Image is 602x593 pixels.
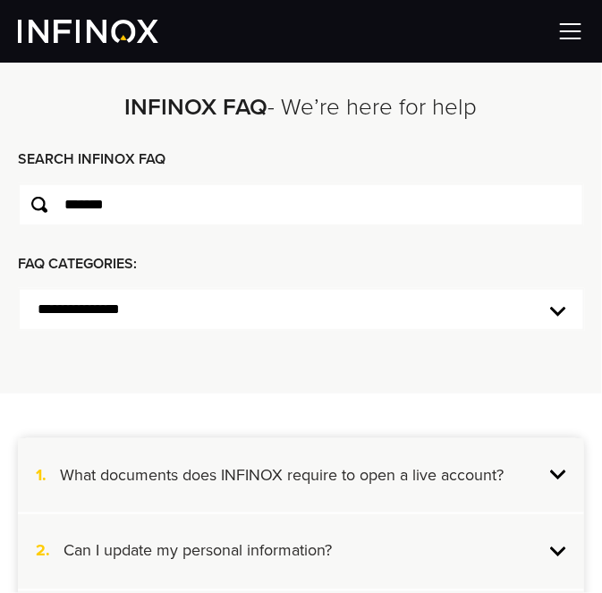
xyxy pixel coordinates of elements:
[64,541,332,562] h4: Can I update my personal information?
[36,465,60,486] span: 1.
[36,541,64,562] span: 2.
[18,150,165,168] strong: SEARCH INFINOX FAQ
[125,93,268,121] strong: INFINOX FAQ
[18,255,137,273] strong: FAQ categories:
[18,93,584,122] h2: - We’re here for help
[60,465,504,486] h4: What documents does INFINOX require to open a live account?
